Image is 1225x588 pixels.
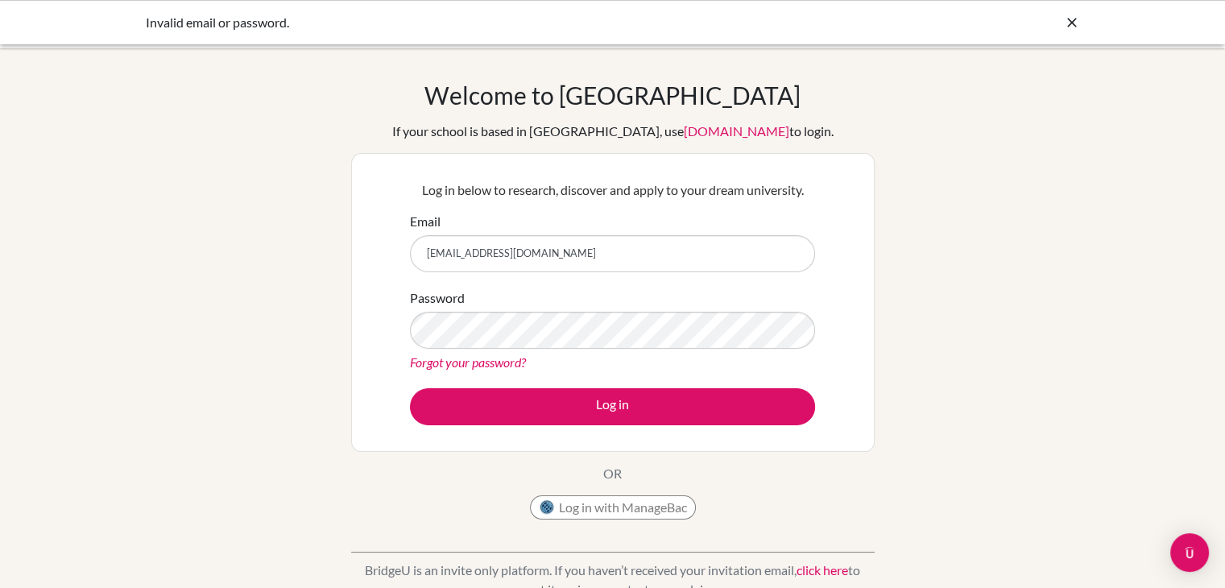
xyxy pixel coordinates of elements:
[424,81,801,110] h1: Welcome to [GEOGRAPHIC_DATA]
[530,495,696,520] button: Log in with ManageBac
[410,388,815,425] button: Log in
[392,122,834,141] div: If your school is based in [GEOGRAPHIC_DATA], use to login.
[410,180,815,200] p: Log in below to research, discover and apply to your dream university.
[797,562,848,578] a: click here
[146,13,838,32] div: Invalid email or password.
[1170,533,1209,572] div: Open Intercom Messenger
[410,288,465,308] label: Password
[603,464,622,483] p: OR
[410,354,526,370] a: Forgot your password?
[684,123,789,139] a: [DOMAIN_NAME]
[410,212,441,231] label: Email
